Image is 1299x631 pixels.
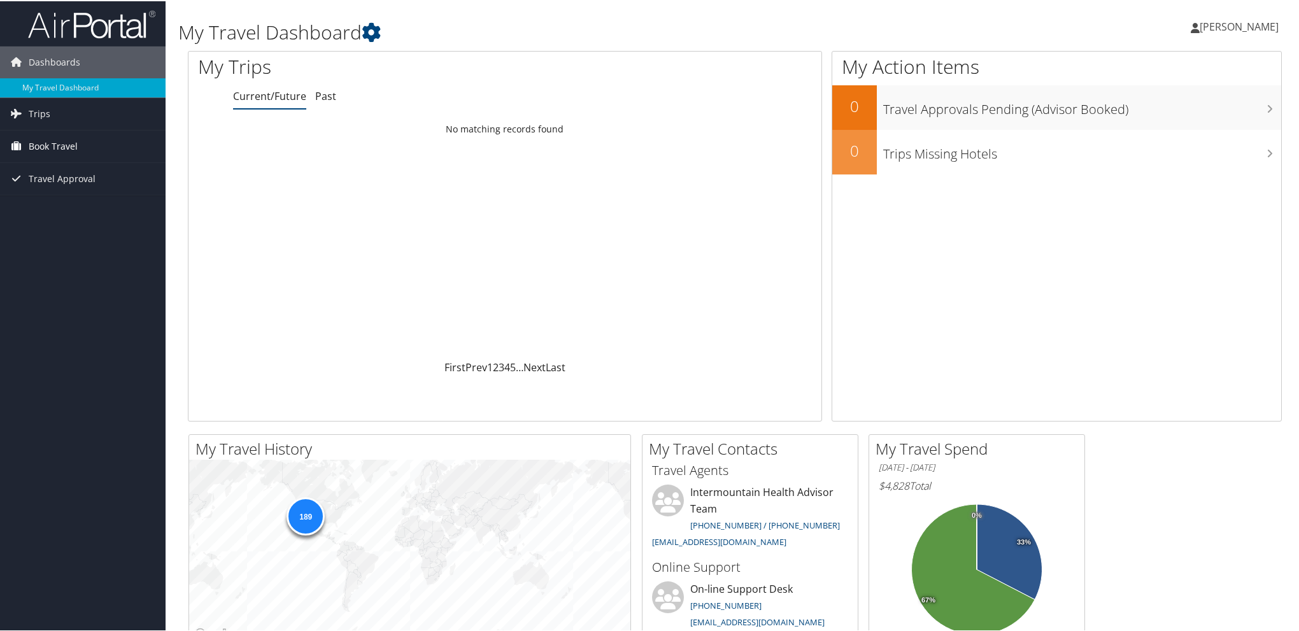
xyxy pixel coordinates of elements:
[487,359,493,373] a: 1
[832,94,877,116] h2: 0
[649,437,858,458] h2: My Travel Contacts
[233,88,306,102] a: Current/Future
[972,511,982,518] tspan: 0%
[29,129,78,161] span: Book Travel
[652,557,848,575] h3: Online Support
[652,535,786,546] a: [EMAIL_ADDRESS][DOMAIN_NAME]
[921,595,935,603] tspan: 67%
[504,359,510,373] a: 4
[832,139,877,160] h2: 0
[690,518,840,530] a: [PHONE_NUMBER] / [PHONE_NUMBER]
[879,478,909,492] span: $4,828
[652,460,848,478] h3: Travel Agents
[188,117,821,139] td: No matching records found
[1017,537,1031,545] tspan: 33%
[883,93,1281,117] h3: Travel Approvals Pending (Advisor Booked)
[510,359,516,373] a: 5
[493,359,499,373] a: 2
[29,45,80,77] span: Dashboards
[832,52,1281,79] h1: My Action Items
[195,437,630,458] h2: My Travel History
[315,88,336,102] a: Past
[178,18,920,45] h1: My Travel Dashboard
[444,359,465,373] a: First
[1200,18,1279,32] span: [PERSON_NAME]
[879,460,1075,472] h6: [DATE] - [DATE]
[879,478,1075,492] h6: Total
[29,97,50,129] span: Trips
[28,8,155,38] img: airportal-logo.png
[516,359,523,373] span: …
[1191,6,1291,45] a: [PERSON_NAME]
[832,129,1281,173] a: 0Trips Missing Hotels
[499,359,504,373] a: 3
[287,496,325,534] div: 189
[523,359,546,373] a: Next
[646,483,855,551] li: Intermountain Health Advisor Team
[690,615,825,627] a: [EMAIL_ADDRESS][DOMAIN_NAME]
[198,52,548,79] h1: My Trips
[876,437,1084,458] h2: My Travel Spend
[465,359,487,373] a: Prev
[546,359,565,373] a: Last
[690,599,762,610] a: [PHONE_NUMBER]
[29,162,96,194] span: Travel Approval
[883,138,1281,162] h3: Trips Missing Hotels
[832,84,1281,129] a: 0Travel Approvals Pending (Advisor Booked)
